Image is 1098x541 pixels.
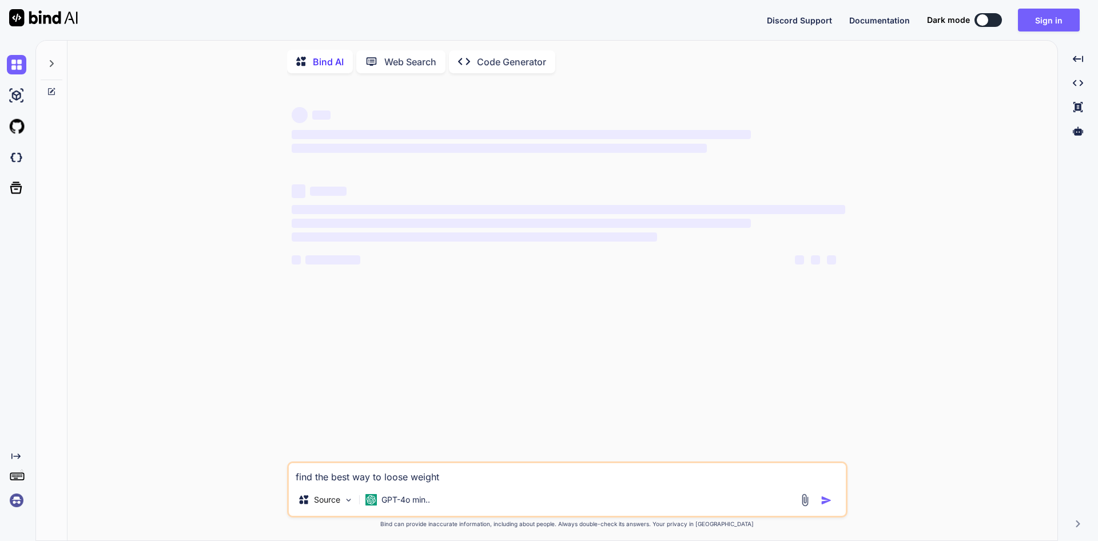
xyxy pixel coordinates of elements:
span: ‌ [310,187,347,196]
span: ‌ [795,255,804,264]
span: ‌ [292,219,751,228]
img: chat [7,55,26,74]
span: ‌ [292,144,707,153]
p: GPT-4o min.. [381,494,430,506]
img: Bind AI [9,9,78,26]
p: Bind AI [313,55,344,69]
span: ‌ [292,130,751,139]
span: ‌ [827,255,836,264]
span: Discord Support [767,15,832,25]
img: attachment [798,493,811,507]
span: ‌ [811,255,820,264]
img: ai-studio [7,86,26,105]
span: ‌ [292,184,305,198]
img: Pick Models [344,495,353,505]
p: Bind can provide inaccurate information, including about people. Always double-check its answers.... [287,520,848,528]
span: ‌ [312,110,331,120]
p: Web Search [384,55,436,69]
img: icon [821,495,832,506]
button: Discord Support [767,14,832,26]
textarea: find the best way to loose weight [289,463,846,484]
p: Code Generator [477,55,546,69]
button: Documentation [849,14,910,26]
img: signin [7,491,26,510]
button: Sign in [1018,9,1080,31]
span: Dark mode [927,14,970,26]
span: ‌ [292,107,308,123]
span: ‌ [292,232,657,242]
img: githubLight [7,117,26,136]
span: ‌ [305,255,360,264]
img: GPT-4o mini [365,494,377,506]
span: ‌ [292,205,845,214]
p: Source [314,494,340,506]
img: darkCloudIdeIcon [7,148,26,167]
span: Documentation [849,15,910,25]
span: ‌ [292,255,301,264]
